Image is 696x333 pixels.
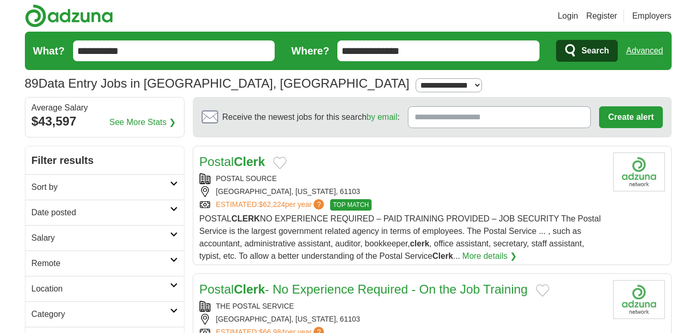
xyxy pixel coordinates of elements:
[200,214,601,260] span: POSTAL NO EXPERIENCE REQUIRED – PAID TRAINING PROVIDED – JOB SECURITY The Postal Service is the l...
[33,43,65,59] label: What?
[586,10,617,22] a: Register
[222,111,400,123] span: Receive the newest jobs for this search :
[32,181,170,193] h2: Sort by
[32,308,170,321] h2: Category
[25,301,184,327] a: Category
[25,200,184,225] a: Date posted
[200,314,605,325] div: [GEOGRAPHIC_DATA], [US_STATE], 61103
[200,301,605,312] div: THE POSTAL SERVICE
[599,106,662,128] button: Create alert
[109,116,176,129] a: See More Stats ❯
[200,186,605,197] div: [GEOGRAPHIC_DATA], [US_STATE], 61103
[234,155,265,169] strong: Clerk
[581,40,609,61] span: Search
[410,239,429,248] strong: clerk
[556,40,618,62] button: Search
[32,206,170,219] h2: Date posted
[366,113,397,121] a: by email
[231,214,260,223] strong: CLERK
[32,283,170,295] h2: Location
[330,199,371,211] span: TOP MATCH
[32,232,170,244] h2: Salary
[432,252,453,260] strong: Clerk
[632,10,672,22] a: Employers
[462,250,517,262] a: More details ❯
[273,157,287,169] button: Add to favorite jobs
[25,76,409,90] h1: Data Entry Jobs in [GEOGRAPHIC_DATA], [GEOGRAPHIC_DATA]
[25,74,39,93] span: 89
[200,282,528,296] a: PostalClerk- No Experience Required - On the Job Training
[314,199,324,210] span: ?
[259,200,285,209] span: $62,224
[234,282,265,296] strong: Clerk
[32,112,178,131] div: $43,597
[216,199,326,211] a: ESTIMATED:$62,224per year?
[25,225,184,251] a: Salary
[200,155,265,169] a: PostalClerk
[25,146,184,174] h2: Filter results
[32,257,170,270] h2: Remote
[558,10,578,22] a: Login
[613,152,665,191] img: Company logo
[25,4,113,27] img: Adzuna logo
[25,174,184,200] a: Sort by
[200,173,605,184] div: POSTAL SOURCE
[536,284,549,297] button: Add to favorite jobs
[291,43,329,59] label: Where?
[613,280,665,319] img: Company logo
[25,276,184,301] a: Location
[32,104,178,112] div: Average Salary
[25,251,184,276] a: Remote
[626,40,663,61] a: Advanced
